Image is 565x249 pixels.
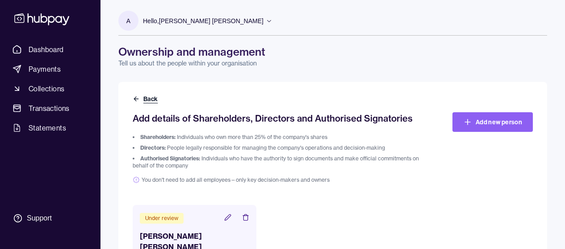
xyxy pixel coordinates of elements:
[29,122,66,133] span: Statements
[126,16,130,26] p: A
[118,59,547,68] p: Tell us about the people within your organisation
[9,100,92,116] a: Transactions
[29,44,64,55] span: Dashboard
[140,134,176,140] span: Shareholders:
[9,61,92,77] a: Payments
[452,112,533,132] a: Add new person
[29,103,70,114] span: Transactions
[133,134,433,141] li: Individuals who own more than 25% of the company's shares
[118,45,547,59] h1: Ownership and management
[133,94,159,103] button: Back
[133,112,433,125] h2: Add details of Shareholders, Directors and Authorised Signatories
[133,144,433,151] li: People legally responsible for managing the company's operations and decision-making
[133,176,433,184] span: You don't need to add all employees—only key decision-makers and owners
[29,64,61,74] span: Payments
[9,41,92,57] a: Dashboard
[140,144,166,151] span: Directors:
[9,81,92,97] a: Collections
[9,209,92,228] a: Support
[143,16,264,26] p: Hello, [PERSON_NAME] [PERSON_NAME]
[140,213,184,224] div: Under review
[27,213,52,223] div: Support
[140,155,200,162] span: Authorised Signatories:
[9,120,92,136] a: Statements
[133,155,433,169] li: Individuals who have the authority to sign documents and make official commitments on behalf of t...
[29,83,64,94] span: Collections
